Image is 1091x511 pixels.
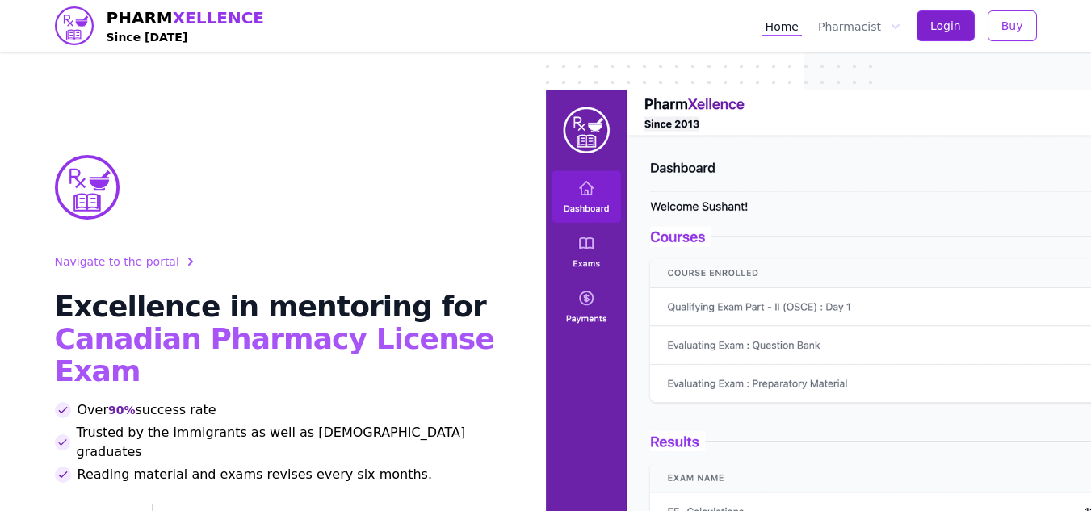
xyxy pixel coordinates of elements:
span: 90% [108,402,136,418]
img: PharmXellence logo [55,6,94,45]
a: Home [762,15,802,36]
span: Navigate to the portal [55,253,179,270]
span: PHARM [107,6,265,29]
button: Login [917,10,975,41]
button: Buy [988,10,1037,41]
span: Reading material and exams revises every six months. [78,465,433,484]
span: Excellence in mentoring for [55,290,486,323]
span: Canadian Pharmacy License Exam [55,322,494,387]
span: Trusted by the immigrants as well as [DEMOGRAPHIC_DATA] graduates [77,423,507,462]
h4: Since [DATE] [107,29,265,45]
span: Buy [1001,18,1023,34]
button: Pharmacist [815,15,904,36]
span: Login [930,18,961,34]
img: PharmXellence Logo [55,155,120,220]
span: XELLENCE [173,8,264,27]
span: Over success rate [78,400,216,420]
